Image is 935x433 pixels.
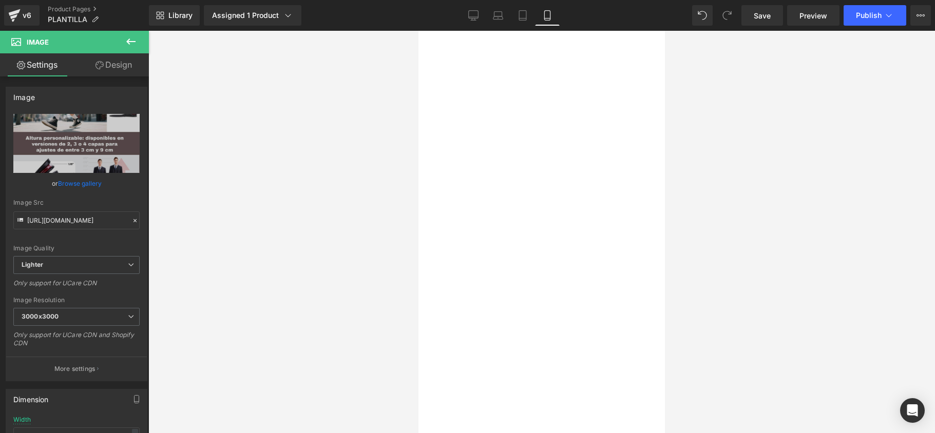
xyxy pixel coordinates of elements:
[13,331,140,354] div: Only support for UCare CDN and Shopify CDN
[13,389,49,404] div: Dimension
[168,11,193,20] span: Library
[754,10,771,21] span: Save
[22,312,59,320] b: 3000x3000
[910,5,931,26] button: More
[48,5,149,13] a: Product Pages
[149,5,200,26] a: New Library
[13,178,140,189] div: or
[692,5,713,26] button: Undo
[27,38,49,46] span: Image
[844,5,906,26] button: Publish
[900,398,925,423] div: Open Intercom Messenger
[510,5,535,26] a: Tablet
[13,245,140,252] div: Image Quality
[48,15,87,24] span: PLANTILLA
[717,5,737,26] button: Redo
[13,199,140,206] div: Image Src
[856,11,882,19] span: Publish
[212,10,293,21] div: Assigned 1 Product
[22,261,43,268] b: Lighter
[54,364,96,373] p: More settings
[461,5,486,26] a: Desktop
[486,5,510,26] a: Laptop
[13,87,35,102] div: Image
[77,53,151,76] a: Design
[13,211,140,229] input: Link
[13,416,31,423] div: Width
[787,5,839,26] a: Preview
[58,174,102,192] a: Browse gallery
[4,5,40,26] a: v6
[13,279,140,294] div: Only support for UCare CDN
[6,357,147,381] button: More settings
[799,10,827,21] span: Preview
[535,5,560,26] a: Mobile
[21,9,33,22] div: v6
[13,297,140,304] div: Image Resolution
